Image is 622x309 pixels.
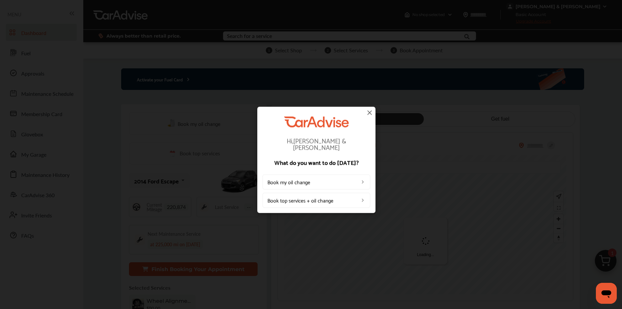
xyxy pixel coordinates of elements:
[284,116,349,127] img: CarAdvise Logo
[360,179,365,184] img: left_arrow_icon.0f472efe.svg
[263,137,370,150] p: Hi, [PERSON_NAME] & [PERSON_NAME]
[596,283,617,304] iframe: Button to launch messaging window, conversation in progress
[263,193,370,208] a: Book top services + oil change
[263,174,370,189] a: Book my oil change
[263,159,370,165] p: What do you want to do [DATE]?
[360,197,365,203] img: left_arrow_icon.0f472efe.svg
[366,109,374,116] img: close-icon.a004319c.svg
